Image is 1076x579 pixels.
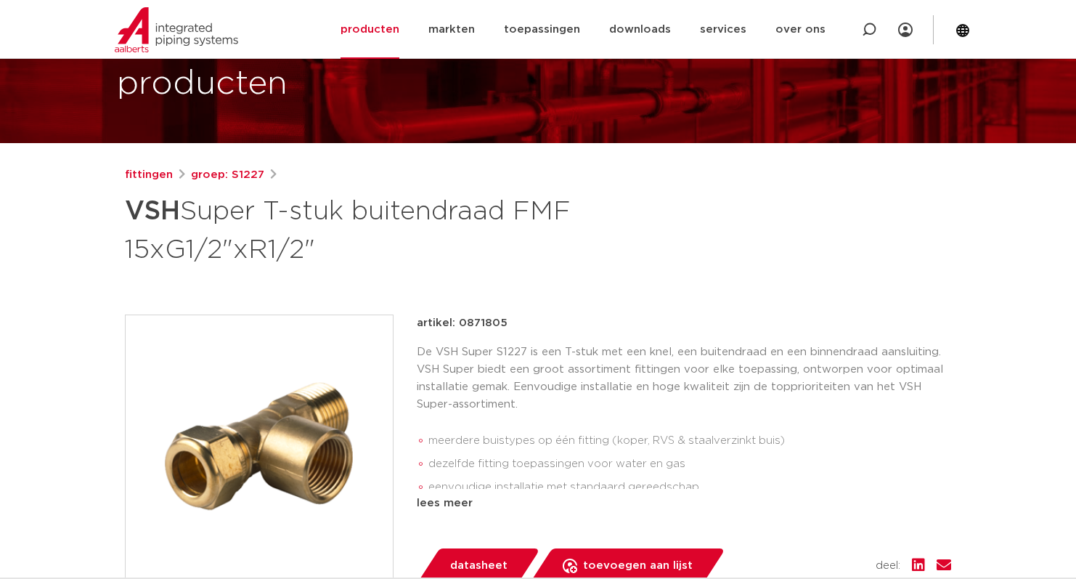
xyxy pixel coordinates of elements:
[417,315,508,332] p: artikel: 0871805
[428,453,951,476] li: dezelfde fitting toepassingen voor water en gas
[450,554,508,578] span: datasheet
[125,198,180,224] strong: VSH
[125,166,173,184] a: fittingen
[876,557,900,575] span: deel:
[583,554,693,578] span: toevoegen aan lijst
[191,166,264,184] a: groep: S1227
[125,190,670,268] h1: Super T-stuk buitendraad FMF 15xG1/2"xR1/2"
[117,61,288,108] h1: producten
[417,344,951,413] p: De VSH Super S1227 is een T-stuk met een knel, een buitendraad en een binnendraad aansluiting. VS...
[417,495,951,512] div: lees meer
[428,476,951,499] li: eenvoudige installatie met standaard gereedschap
[428,429,951,453] li: meerdere buistypes op één fitting (koper, RVS & staalverzinkt buis)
